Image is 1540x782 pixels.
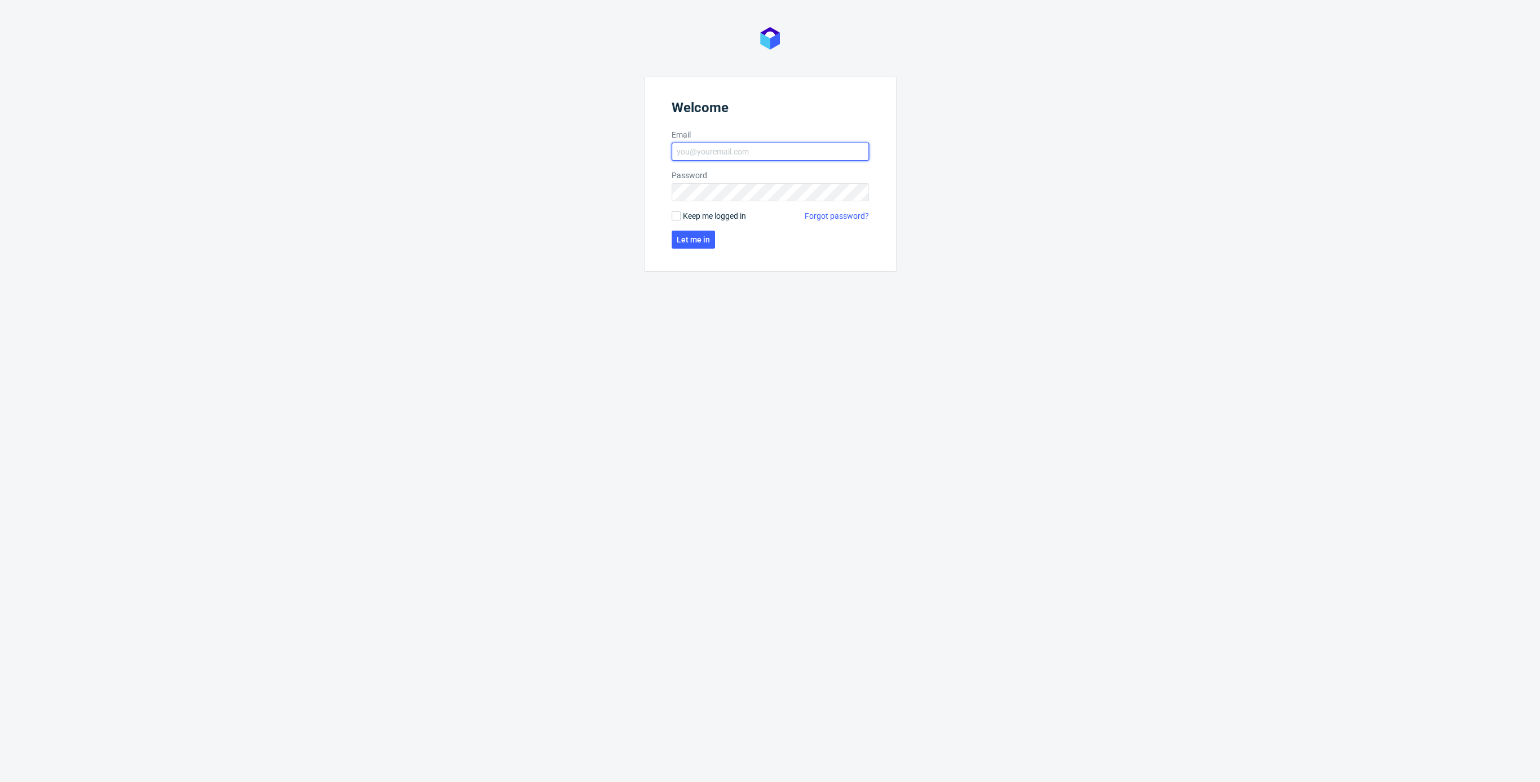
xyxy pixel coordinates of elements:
label: Email [672,129,869,140]
span: Keep me logged in [683,210,746,222]
button: Let me in [672,231,715,249]
header: Welcome [672,100,869,120]
span: Let me in [677,236,710,244]
input: you@youremail.com [672,143,869,161]
a: Forgot password? [805,210,869,222]
label: Password [672,170,869,181]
